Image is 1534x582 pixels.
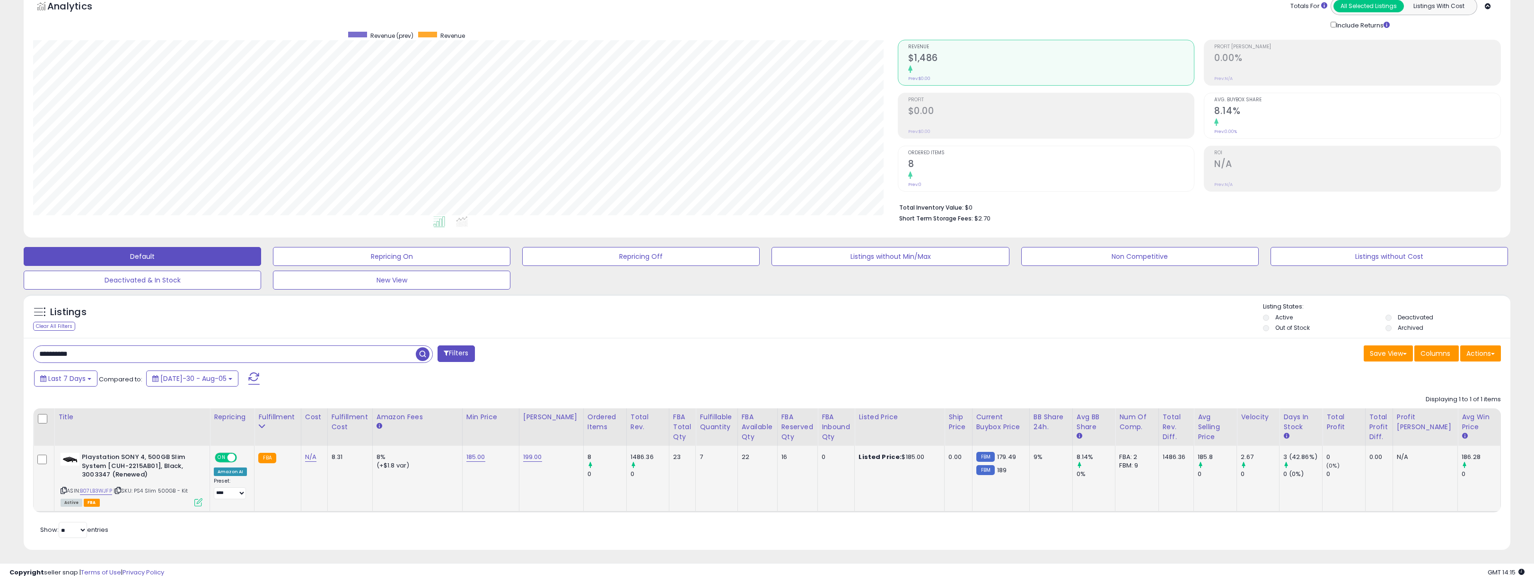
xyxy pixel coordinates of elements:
button: Non Competitive [1021,247,1259,266]
div: Amazon AI [214,467,247,476]
label: Archived [1398,324,1423,332]
div: $185.00 [859,453,937,461]
div: Current Buybox Price [976,412,1026,432]
a: 185.00 [466,452,485,462]
div: Fulfillment [258,412,297,422]
div: 8 [587,453,626,461]
button: Listings without Cost [1271,247,1508,266]
button: Filters [438,345,474,362]
button: Actions [1460,345,1501,362]
span: | SKU: PS4 Slim 500GB - Kit [114,487,188,494]
small: Prev: $0.00 [908,129,930,134]
div: Total Profit Diff. [1369,412,1389,442]
div: 2.67 [1241,453,1279,461]
p: Listing States: [1263,302,1510,311]
small: Prev: $0.00 [908,76,930,81]
span: Last 7 Days [48,374,86,383]
div: Repricing [214,412,250,422]
div: 0 (0%) [1283,470,1322,478]
h2: 0.00% [1214,53,1500,65]
b: Short Term Storage Fees: [899,214,973,222]
div: 7 [700,453,730,461]
a: Privacy Policy [123,568,164,577]
button: Deactivated & In Stock [24,271,261,290]
div: FBA inbound Qty [822,412,850,442]
div: Ordered Items [587,412,622,432]
div: Avg BB Share [1077,412,1112,432]
div: Total Rev. [631,412,665,432]
div: 3 (42.86%) [1283,453,1322,461]
div: N/A [1397,453,1450,461]
div: 8.14% [1077,453,1115,461]
small: FBM [976,465,995,475]
div: 0 [822,453,847,461]
span: FBA [84,499,100,507]
span: 189 [997,466,1007,475]
label: Deactivated [1398,313,1433,321]
a: Terms of Use [81,568,121,577]
h5: Listings [50,306,87,319]
button: New View [273,271,510,290]
span: Profit [908,97,1194,103]
div: Avg Selling Price [1198,412,1233,442]
button: Last 7 Days [34,370,97,387]
div: 0 [1198,470,1236,478]
div: Velocity [1241,412,1275,422]
span: Ordered Items [908,150,1194,156]
small: Days In Stock. [1283,432,1289,441]
div: BB Share 24h. [1034,412,1069,432]
div: 1486.36 [1163,453,1187,461]
button: [DATE]-30 - Aug-05 [146,370,238,387]
b: Total Inventory Value: [899,203,964,212]
small: Avg BB Share. [1077,432,1082,441]
a: B07LB3WJFP [80,487,112,495]
button: Default [24,247,261,266]
span: [DATE]-30 - Aug-05 [160,374,227,383]
small: FBM [976,452,995,462]
div: Preset: [214,478,247,499]
div: FBA: 2 [1119,453,1151,461]
a: N/A [305,452,316,462]
button: Repricing Off [522,247,760,266]
div: Displaying 1 to 1 of 1 items [1426,395,1501,404]
div: FBA Total Qty [673,412,692,442]
div: 8% [377,453,455,461]
div: (+$1.8 var) [377,461,455,470]
div: 0 [587,470,626,478]
label: Active [1275,313,1293,321]
div: 23 [673,453,689,461]
div: Listed Price [859,412,940,422]
div: Amazon Fees [377,412,458,422]
h2: N/A [1214,159,1500,171]
span: ON [216,454,228,462]
h2: 8 [908,159,1194,171]
span: 179.49 [997,452,1016,461]
div: Include Returns [1324,20,1402,30]
small: (0%) [1326,462,1340,469]
label: Out of Stock [1275,324,1310,332]
h2: 8.14% [1214,106,1500,118]
div: Total Profit [1326,412,1361,432]
small: Prev: 0 [908,182,921,187]
strong: Copyright [9,568,44,577]
span: All listings currently available for purchase on Amazon [61,499,82,507]
span: Revenue [440,32,465,40]
div: Cost [305,412,324,422]
b: Playstation SONY 4, 500GB Slim System [CUH-2215AB01], Black, 3003347 (Renewed) [82,453,197,482]
div: 0 [1241,470,1279,478]
button: Repricing On [273,247,510,266]
small: Avg Win Price. [1462,432,1467,441]
span: Compared to: [99,375,142,384]
div: 9% [1034,453,1065,461]
div: [PERSON_NAME] [523,412,579,422]
span: $2.70 [974,214,991,223]
span: Revenue (prev) [370,32,413,40]
b: Listed Price: [859,452,902,461]
div: Title [58,412,206,422]
div: Totals For [1290,2,1327,11]
div: FBA Reserved Qty [781,412,814,442]
div: 8.31 [332,453,365,461]
small: FBA [258,453,276,463]
span: Show: entries [40,525,108,534]
div: Total Rev. Diff. [1163,412,1190,442]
